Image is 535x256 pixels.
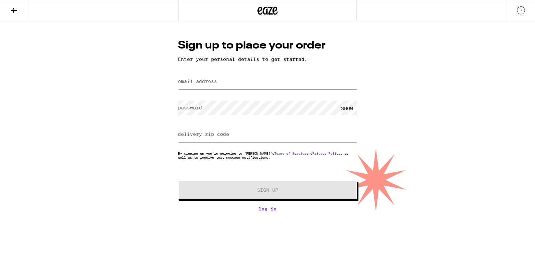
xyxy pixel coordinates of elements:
[274,151,306,155] a: Terms of Service
[178,181,357,199] button: Sign Up
[178,57,357,62] p: Enter your personal details to get started.
[178,132,229,137] label: delivery zip code
[178,151,357,159] p: By signing up you're agreeing to [PERSON_NAME]'s and , as well as to receive text message notific...
[178,74,357,89] input: email address
[178,79,217,84] label: email address
[257,188,278,192] span: Sign Up
[337,101,357,116] div: SHOW
[178,38,357,53] h1: Sign up to place your order
[312,151,340,155] a: Privacy Policy
[178,127,357,142] input: delivery zip code
[178,206,357,211] a: Log In
[178,105,202,110] label: password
